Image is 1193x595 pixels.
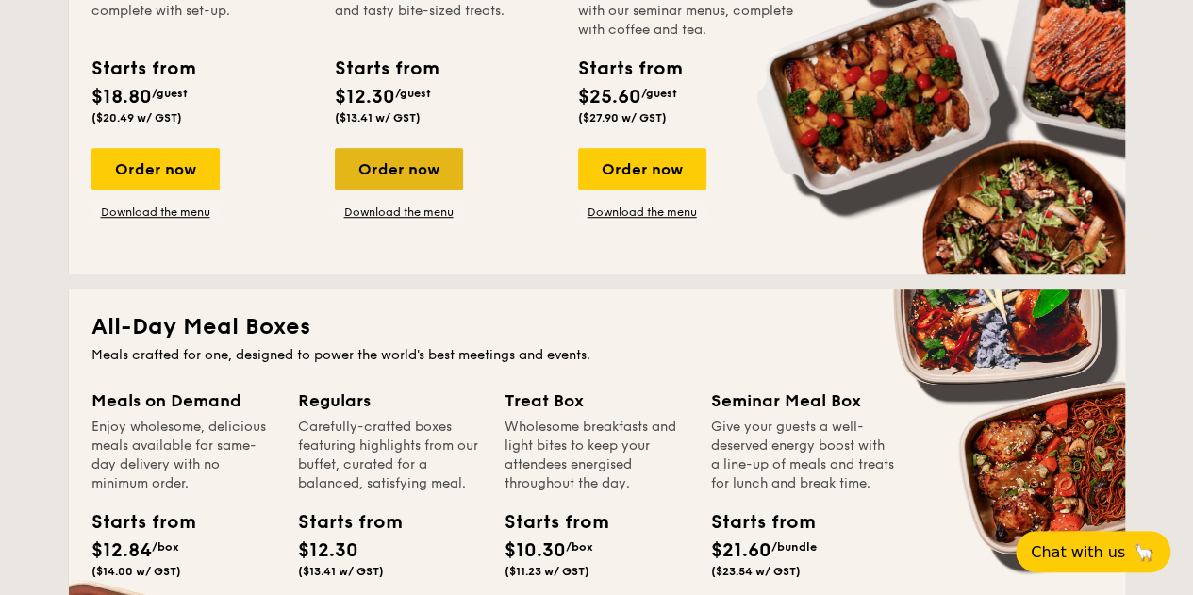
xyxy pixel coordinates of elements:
h2: All-Day Meal Boxes [91,312,1102,342]
div: Starts from [298,508,383,537]
div: Regulars [298,388,482,414]
span: Chat with us [1031,543,1125,561]
span: /guest [395,87,431,100]
div: Starts from [505,508,589,537]
span: $12.84 [91,539,152,562]
div: Meals on Demand [91,388,275,414]
div: Enjoy wholesome, delicious meals available for same-day delivery with no minimum order. [91,418,275,493]
span: /box [566,540,593,554]
span: ($11.23 w/ GST) [505,565,589,578]
span: $12.30 [335,86,395,108]
span: ($27.90 w/ GST) [578,111,667,124]
span: ($20.49 w/ GST) [91,111,182,124]
span: ($23.54 w/ GST) [711,565,801,578]
a: Download the menu [578,205,706,220]
span: $10.30 [505,539,566,562]
span: /guest [152,87,188,100]
div: Starts from [335,55,438,83]
span: ($13.41 w/ GST) [335,111,421,124]
span: $25.60 [578,86,641,108]
div: Order now [335,148,463,190]
div: Starts from [578,55,681,83]
a: Download the menu [335,205,463,220]
div: Order now [578,148,706,190]
span: /guest [641,87,677,100]
span: ($13.41 w/ GST) [298,565,384,578]
span: /bundle [771,540,817,554]
div: Starts from [711,508,796,537]
div: Order now [91,148,220,190]
span: $18.80 [91,86,152,108]
a: Download the menu [91,205,220,220]
div: Carefully-crafted boxes featuring highlights from our buffet, curated for a balanced, satisfying ... [298,418,482,493]
div: Starts from [91,55,194,83]
span: /box [152,540,179,554]
div: Starts from [91,508,176,537]
div: Treat Box [505,388,688,414]
div: Seminar Meal Box [711,388,895,414]
div: Give your guests a well-deserved energy boost with a line-up of meals and treats for lunch and br... [711,418,895,493]
span: ($14.00 w/ GST) [91,565,181,578]
span: $21.60 [711,539,771,562]
span: 🦙 [1133,541,1155,563]
div: Wholesome breakfasts and light bites to keep your attendees energised throughout the day. [505,418,688,493]
div: Meals crafted for one, designed to power the world's best meetings and events. [91,346,1102,365]
span: $12.30 [298,539,358,562]
button: Chat with us🦙 [1016,531,1170,572]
